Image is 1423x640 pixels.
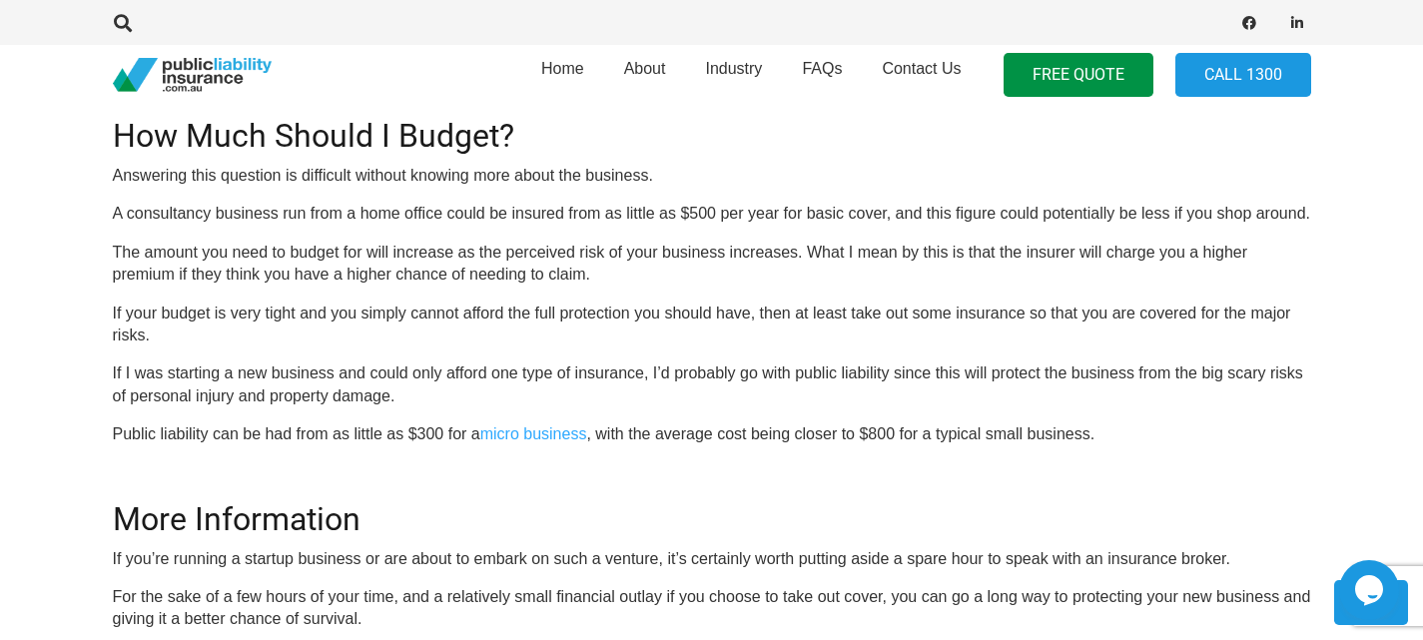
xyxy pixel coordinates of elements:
a: About [604,39,686,111]
p: Public liability can be had from as little as $300 for a , with the average cost being closer to ... [113,423,1311,445]
p: If I was starting a new business and could only afford one type of insurance, I’d probably go wit... [113,362,1311,407]
p: For the sake of a few hours of your time, and a relatively small financial outlay if you choose t... [113,586,1311,631]
span: About [624,60,666,77]
a: Industry [685,39,782,111]
a: Call 1300 [1175,53,1311,98]
iframe: chat widget [1339,560,1403,620]
p: Answering this question is difficult without knowing more about the business. [113,165,1311,187]
a: Home [521,39,604,111]
a: micro business [480,425,587,442]
a: LinkedIn [1283,9,1311,37]
a: FREE QUOTE [1004,53,1153,98]
p: If you’re running a startup business or are about to embark on such a venture, it’s certainly wor... [113,548,1311,570]
a: Search [104,14,144,32]
h2: More Information [113,476,1311,538]
a: Facebook [1235,9,1263,37]
p: The amount you need to budget for will increase as the perceived risk of your business increases.... [113,242,1311,287]
span: Home [541,60,584,77]
span: Industry [705,60,762,77]
a: Back to top [1334,580,1408,625]
p: A consultancy business run from a home office could be insured from as little as $500 per year fo... [113,203,1311,225]
a: FAQs [782,39,862,111]
p: If your budget is very tight and you simply cannot afford the full protection you should have, th... [113,303,1311,347]
a: Contact Us [862,39,981,111]
span: FAQs [802,60,842,77]
a: pli_logotransparent [113,58,272,93]
h2: How Much Should I Budget? [113,93,1311,155]
span: Contact Us [882,60,961,77]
